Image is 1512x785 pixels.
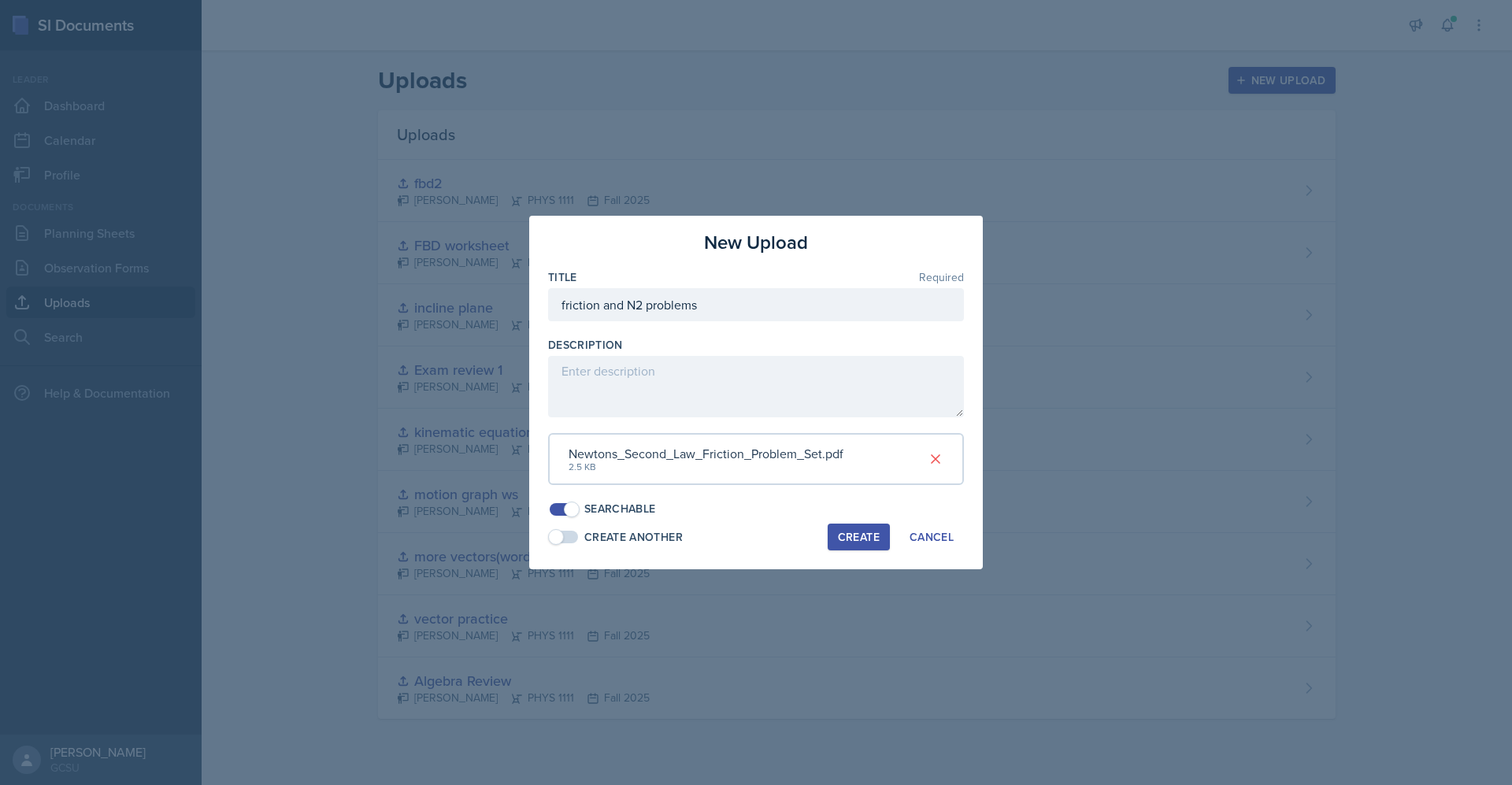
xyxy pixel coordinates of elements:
[569,444,843,463] div: Newtons_Second_Law_Friction_Problem_Set.pdf
[919,272,964,283] span: Required
[548,269,577,285] label: Title
[548,337,623,353] label: Description
[584,529,683,546] div: Create Another
[704,228,808,257] h3: New Upload
[569,460,843,474] div: 2.5 KB
[838,531,880,543] div: Create
[584,501,656,517] div: Searchable
[910,531,954,543] div: Cancel
[899,524,964,550] button: Cancel
[828,524,890,550] button: Create
[548,288,964,321] input: Enter title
